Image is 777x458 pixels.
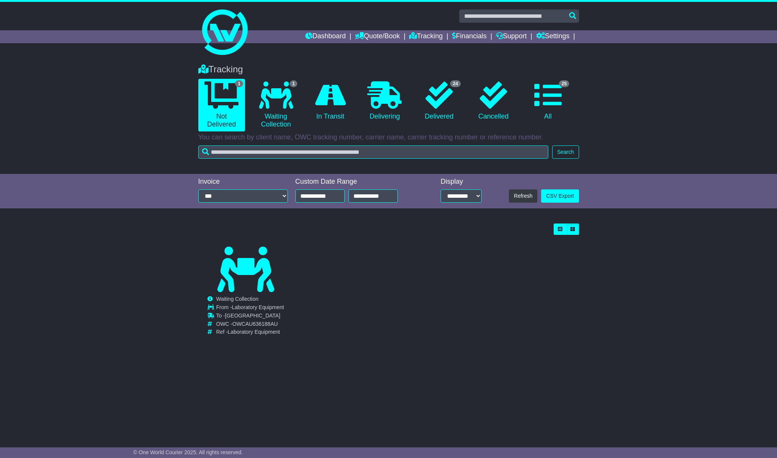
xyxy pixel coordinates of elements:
a: 1 Not Delivered [198,79,245,131]
span: Laboratory Equipment [232,304,284,310]
span: Laboratory Equipment [228,329,280,335]
a: CSV Export [541,189,579,203]
span: 1 [235,80,243,87]
div: Custom Date Range [295,178,417,186]
span: 25 [559,80,569,87]
a: Dashboard [305,30,346,43]
span: © One World Courier 2025. All rights reserved. [133,449,243,455]
a: Financials [452,30,487,43]
a: Delivering [361,79,408,123]
button: Refresh [509,189,537,203]
span: [GEOGRAPHIC_DATA] [225,313,280,319]
a: Support [496,30,527,43]
p: You can search by client name, OWC tracking number, carrier name, carrier tracking number or refe... [198,133,579,142]
span: OWCAU636188AU [232,321,278,327]
a: In Transit [307,79,353,123]
span: 24 [450,80,460,87]
td: Ref - [216,329,284,335]
span: Waiting Collection [216,296,259,302]
td: To - [216,313,284,321]
div: Invoice [198,178,288,186]
a: Cancelled [470,79,517,123]
div: Tracking [195,64,583,75]
div: Display [441,178,482,186]
td: From - [216,304,284,313]
a: Quote/Book [355,30,400,43]
a: Tracking [409,30,443,43]
span: 1 [290,80,298,87]
a: 1 Waiting Collection [253,79,299,131]
button: Search [552,145,579,159]
a: 24 Delivered [416,79,462,123]
a: 25 All [524,79,571,123]
td: OWC - [216,321,284,329]
a: Settings [536,30,570,43]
